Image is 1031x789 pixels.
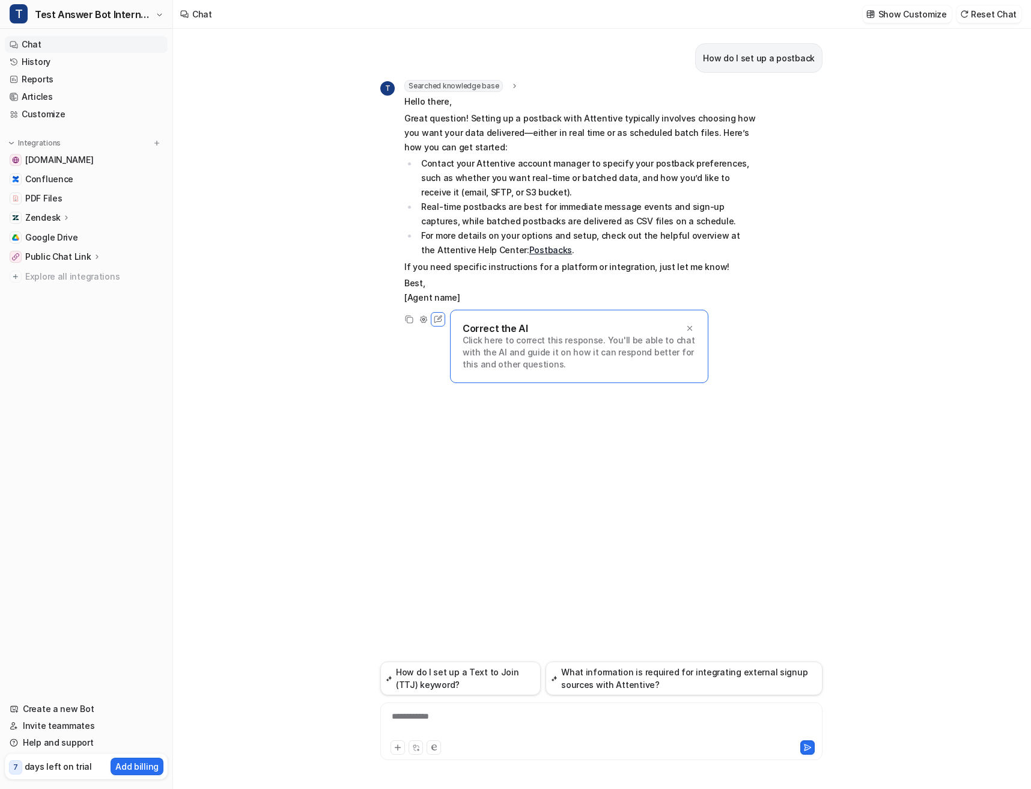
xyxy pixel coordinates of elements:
p: days left on trial [25,760,92,773]
a: Create a new Bot [5,701,168,717]
img: www.attentive.com [12,156,19,164]
button: Reset Chat [956,5,1021,23]
button: Integrations [5,137,64,149]
button: Add billing [111,758,163,775]
p: Click here to correct this response. You'll be able to chat with the AI and guide it on how it ca... [463,334,696,370]
li: For more details on your options and setup, check out the helpful overview at the Attentive Help ... [418,229,756,257]
img: Zendesk [12,214,19,221]
p: Best, [Agent name] [404,276,756,305]
span: Test Answer Bot Internal v1 [35,6,153,23]
button: Show Customize [863,5,952,23]
img: Google Drive [12,234,19,241]
img: PDF Files [12,195,19,202]
a: Reports [5,71,168,88]
a: Help and support [5,734,168,751]
a: Google DriveGoogle Drive [5,229,168,246]
a: ConfluenceConfluence [5,171,168,188]
a: History [5,54,168,70]
a: Customize [5,106,168,123]
span: Confluence [25,173,73,185]
p: Public Chat Link [25,251,91,263]
img: expand menu [7,139,16,147]
button: What information is required for integrating external signup sources with Attentive? [546,662,823,695]
span: Searched knowledge base [404,80,503,92]
img: Public Chat Link [12,253,19,260]
img: Confluence [12,176,19,183]
img: reset [960,10,969,19]
span: Explore all integrations [25,267,163,286]
a: Invite teammates [5,717,168,734]
a: Articles [5,88,168,105]
p: Correct the AI [463,322,528,334]
p: Show Customize [878,8,947,20]
span: PDF Files [25,192,62,204]
img: explore all integrations [10,271,22,283]
li: Contact your Attentive account manager to specify your postback preferences, such as whether you ... [418,156,756,200]
p: Zendesk [25,212,61,224]
img: menu_add.svg [153,139,161,147]
div: Chat [192,8,212,20]
span: Google Drive [25,232,78,244]
img: customize [866,10,875,19]
li: Real-time postbacks are best for immediate message events and sign-up captures, while batched pos... [418,200,756,229]
p: Add billing [115,760,159,773]
span: T [10,4,28,23]
a: Explore all integrations [5,268,168,285]
p: Great question! Setting up a postback with Attentive typically involves choosing how you want you... [404,111,756,155]
p: Integrations [18,138,61,148]
button: How do I set up a Text to Join (TTJ) keyword? [380,662,541,695]
a: Postbacks [529,245,572,255]
p: How do I set up a postback [703,51,815,66]
a: www.attentive.com[DOMAIN_NAME] [5,152,168,168]
p: Hello there, [404,94,756,109]
span: [DOMAIN_NAME] [25,154,93,166]
a: Chat [5,36,168,53]
p: If you need specific instructions for a platform or integration, just let me know! [404,260,756,274]
p: 7 [13,762,18,773]
span: T [380,81,395,96]
a: PDF FilesPDF Files [5,190,168,207]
